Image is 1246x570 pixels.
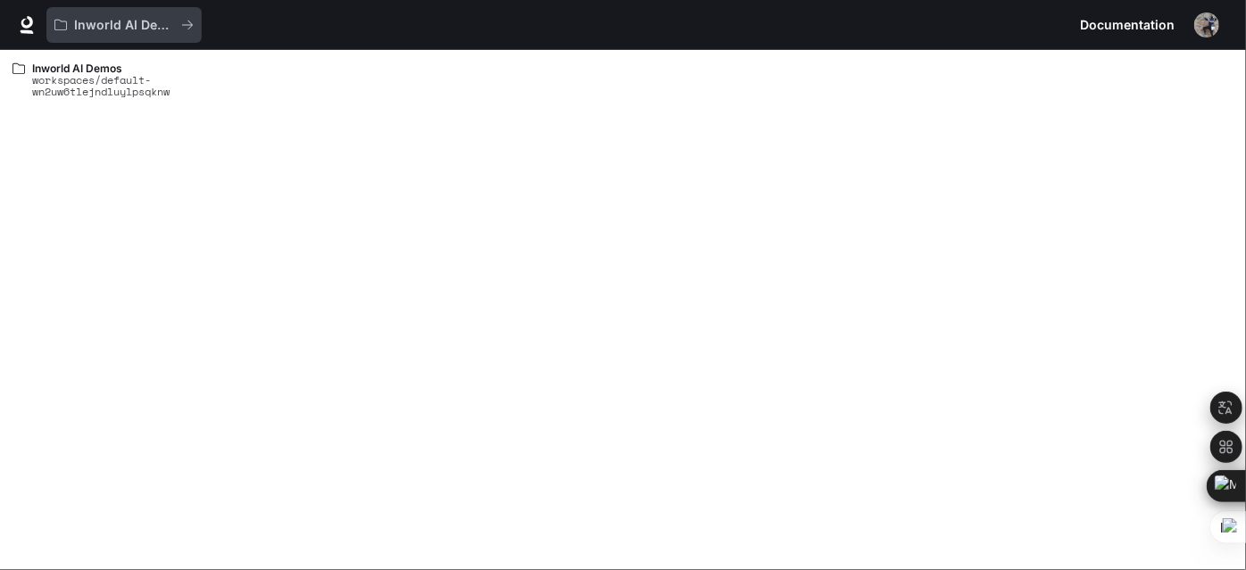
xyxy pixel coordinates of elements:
[32,62,259,74] p: Inworld AI Demos
[1080,14,1175,37] span: Documentation
[1189,7,1225,43] button: User avatar
[74,18,174,33] p: Inworld AI Demos
[1073,7,1182,43] a: Documentation
[46,7,202,43] button: All workspaces
[1194,12,1219,37] img: User avatar
[32,74,259,97] p: workspaces/default-wn2uw6tlejndluylpsqknw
